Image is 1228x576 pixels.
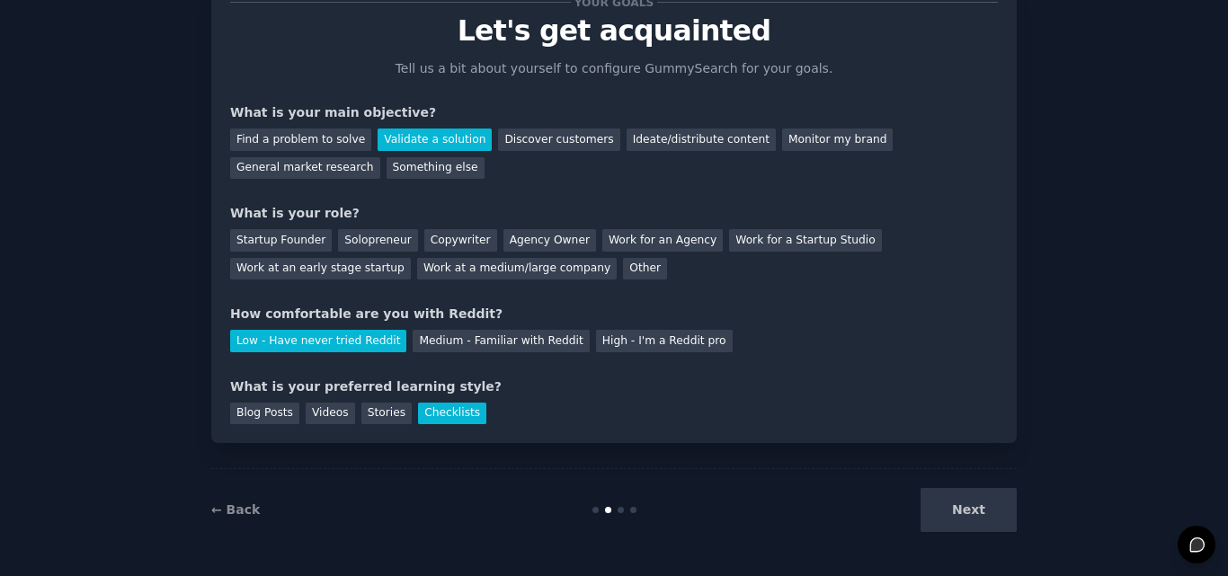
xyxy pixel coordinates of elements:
[306,403,355,425] div: Videos
[230,103,998,122] div: What is your main objective?
[230,403,299,425] div: Blog Posts
[413,330,589,352] div: Medium - Familiar with Reddit
[211,502,260,517] a: ← Back
[602,229,723,252] div: Work for an Agency
[230,258,411,280] div: Work at an early stage startup
[230,15,998,47] p: Let's get acquainted
[623,258,667,280] div: Other
[387,157,485,180] div: Something else
[230,330,406,352] div: Low - Have never tried Reddit
[596,330,733,352] div: High - I'm a Reddit pro
[230,305,998,323] div: How comfortable are you with Reddit?
[782,128,893,151] div: Monitor my brand
[230,377,998,396] div: What is your preferred learning style?
[230,128,371,151] div: Find a problem to solve
[498,128,619,151] div: Discover customers
[378,128,492,151] div: Validate a solution
[627,128,776,151] div: Ideate/distribute content
[230,157,380,180] div: General market research
[729,229,881,252] div: Work for a Startup Studio
[230,204,998,223] div: What is your role?
[503,229,596,252] div: Agency Owner
[418,403,486,425] div: Checklists
[361,403,412,425] div: Stories
[387,59,841,78] p: Tell us a bit about yourself to configure GummySearch for your goals.
[417,258,617,280] div: Work at a medium/large company
[230,229,332,252] div: Startup Founder
[424,229,497,252] div: Copywriter
[338,229,417,252] div: Solopreneur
